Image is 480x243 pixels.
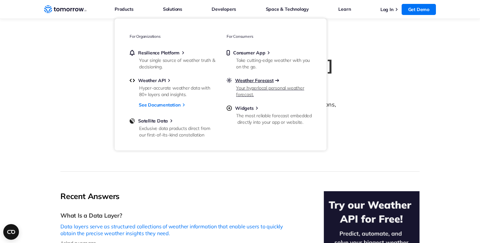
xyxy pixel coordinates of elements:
[236,57,312,70] div: Take cutting-edge weather with you on the go.
[138,118,168,124] span: Satellite Data
[227,50,230,56] img: mobile.svg
[60,223,284,237] p: Data layers serve as structured collections of weather information that enable users to quickly o...
[139,125,215,138] div: Exclusive data products direct from our first-of-its-kind constellation
[130,78,215,96] a: Weather APIHyper-accurate weather data with 80+ layers and insights.
[235,78,274,83] span: Weather Forecast
[380,7,393,12] a: Log In
[130,118,215,137] a: Satellite DataExclusive data products direct from our first-of-its-kind constellation
[227,78,312,96] a: Weather ForecastYour hyperlocal personal weather forecast.
[44,5,87,14] a: Home link
[130,32,215,41] h3: For Organizations
[235,105,254,111] span: Widgets
[227,105,232,111] img: plus-circle.svg
[212,5,236,13] a: Developers
[139,101,181,109] a: See Documentation
[266,5,309,13] a: Space & Technology
[227,78,232,83] img: sun.svg
[60,212,284,219] h3: What Is a Data Layer?
[139,57,215,70] div: Your single source of weather truth & decisioning.
[227,50,312,69] a: Consumer AppTake cutting-edge weather with you on the go.
[227,32,312,41] h3: For Consumers
[130,50,135,56] img: bell.svg
[139,85,215,98] div: Hyper-accurate weather data with 80+ layers and insights.
[163,5,182,13] a: Solutions
[138,50,180,56] span: Resilience Platform
[130,118,135,124] img: satellite-data-menu.png
[60,191,284,201] h2: Recent Answers
[130,50,215,69] a: Resilience PlatformYour single source of weather truth & decisioning.
[3,224,19,240] button: Open CMP widget
[236,85,312,98] div: Your hyperlocal personal weather forecast.
[115,5,133,13] a: Products
[236,112,312,125] div: The most reliable forecast embedded directly into your app or website.
[138,78,166,83] span: Weather API
[338,5,351,13] a: Learn
[402,4,436,15] a: Get Demo
[227,105,312,124] a: WidgetsThe most reliable forecast embedded directly into your app or website.
[130,78,135,83] img: api.svg
[233,50,265,56] span: Consumer App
